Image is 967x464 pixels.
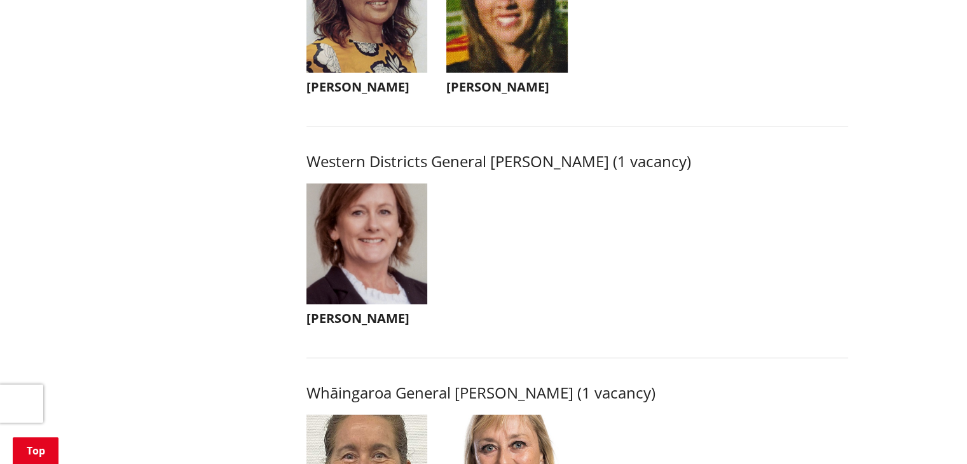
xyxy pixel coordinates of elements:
[306,79,428,95] h3: [PERSON_NAME]
[306,311,428,326] h3: [PERSON_NAME]
[306,184,428,333] button: [PERSON_NAME]
[306,153,848,171] h3: Western Districts General [PERSON_NAME] (1 vacancy)
[306,384,848,402] h3: Whāingaroa General [PERSON_NAME] (1 vacancy)
[13,437,58,464] a: Top
[909,411,954,456] iframe: Messenger Launcher
[306,184,428,305] img: WO-W-WD__EYRE_C__6piwf
[446,79,568,95] h3: [PERSON_NAME]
